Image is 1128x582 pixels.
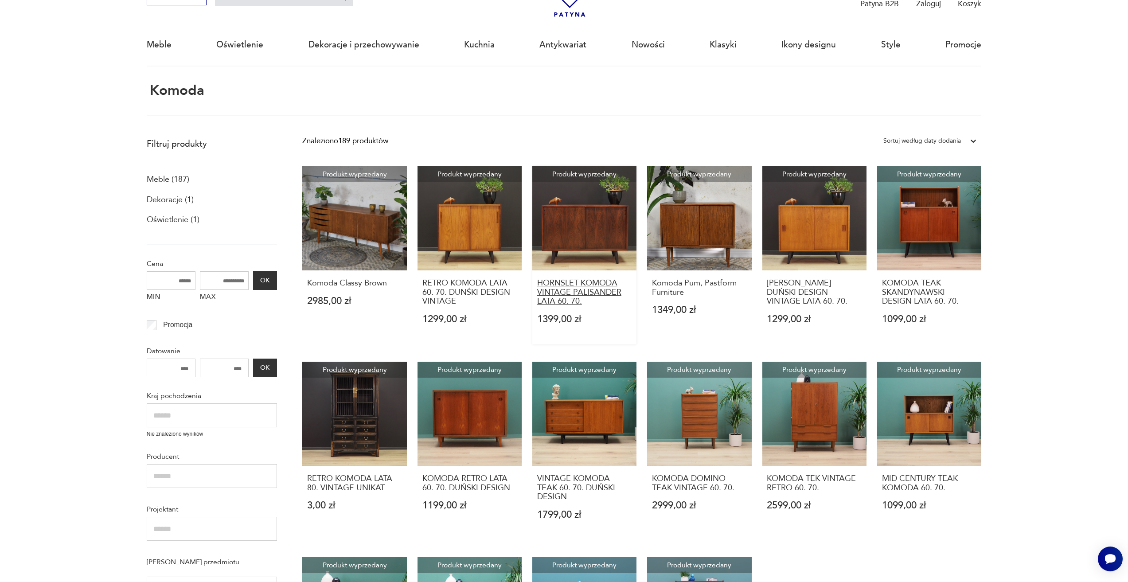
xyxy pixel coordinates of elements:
p: 1099,00 zł [882,501,977,510]
a: Meble [147,24,172,65]
a: Style [881,24,901,65]
a: Produkt wyprzedanyKOMODA DOMINO TEAK VINTAGE 60. 70.KOMODA DOMINO TEAK VINTAGE 60. 70.2999,00 zł [647,362,751,540]
p: 1399,00 zł [537,315,632,324]
h1: komoda [147,83,204,98]
a: Produkt wyprzedanyRETRO KOMODA LATA 60. 70. DUNŚKI DESIGN VINTAGERETRO KOMODA LATA 60. 70. DUNŚKI... [418,166,522,345]
h3: VINTAGE KOMODA TEAK 60. 70. DUŃSKI DESIGN [537,474,632,501]
h3: KOMODA RETRO LATA 60. 70. DUŃSKI DESIGN [422,474,517,492]
h3: Komoda Pum, Pastform Furniture [652,279,747,297]
p: 2999,00 zł [652,501,747,510]
p: Producent [147,451,277,462]
a: Produkt wyprzedanyHORNSLET KOMODA VINTAGE PALISANDER LATA 60. 70.HORNSLET KOMODA VINTAGE PALISAND... [532,166,636,345]
p: 1099,00 zł [882,315,977,324]
p: 1299,00 zł [767,315,862,324]
p: 1799,00 zł [537,510,632,520]
h3: RETRO KOMODA LATA 60. 70. DUNŚKI DESIGN VINTAGE [422,279,517,306]
button: OK [253,359,277,377]
h3: MID CENTURY TEAK KOMODA 60. 70. [882,474,977,492]
p: 2599,00 zł [767,501,862,510]
div: Znaleziono 189 produktów [302,135,388,147]
p: Cena [147,258,277,270]
a: Produkt wyprzedanyKOMODA TEK VINTAGE RETRO 60. 70.KOMODA TEK VINTAGE RETRO 60. 70.2599,00 zł [762,362,866,540]
a: Nowości [632,24,665,65]
a: Dekoracje i przechowywanie [308,24,419,65]
a: Produkt wyprzedanyMID CENTURY TEAK KOMODA 60. 70.MID CENTURY TEAK KOMODA 60. 70.1099,00 zł [877,362,981,540]
a: Produkt wyprzedanyKomoda Pum, Pastform FurnitureKomoda Pum, Pastform Furniture1349,00 zł [647,166,751,345]
h3: KOMODA TEAK SKANDYNAWSKI DESIGN LATA 60. 70. [882,279,977,306]
h3: HORNSLET KOMODA VINTAGE PALISANDER LATA 60. 70. [537,279,632,306]
h3: [PERSON_NAME] DUŃSKI DESIGN VINTAGE LATA 60. 70. [767,279,862,306]
a: Kuchnia [464,24,495,65]
p: 2985,00 zł [307,297,402,306]
h3: RETRO KOMODA LATA 80. VINTAGE UNIKAT [307,474,402,492]
p: Kraj pochodzenia [147,390,277,402]
label: MAX [200,290,249,307]
a: Produkt wyprzedanyKOMODA TEAK SKANDYNAWSKI DESIGN LATA 60. 70.KOMODA TEAK SKANDYNAWSKI DESIGN LAT... [877,166,981,345]
iframe: Smartsupp widget button [1098,547,1123,571]
a: Antykwariat [539,24,586,65]
h3: KOMODA DOMINO TEAK VINTAGE 60. 70. [652,474,747,492]
a: Ikony designu [781,24,836,65]
p: Promocja [163,319,192,331]
a: Produkt wyprzedanyVINTAGE KOMODA TEAK 60. 70. DUŃSKI DESIGNVINTAGE KOMODA TEAK 60. 70. DUŃSKI DES... [532,362,636,540]
p: 3,00 zł [307,501,402,510]
a: Klasyki [710,24,737,65]
a: Dekoracje (1) [147,192,194,207]
button: OK [253,271,277,290]
a: Oświetlenie (1) [147,212,199,227]
a: Produkt wyprzedanyRETRO KOMODA LATA 80. VINTAGE UNIKATRETRO KOMODA LATA 80. VINTAGE UNIKAT3,00 zł [302,362,406,540]
p: [PERSON_NAME] przedmiotu [147,556,277,568]
p: 1299,00 zł [422,315,517,324]
p: Datowanie [147,345,277,357]
a: Produkt wyprzedanyKomoda Classy BrownKomoda Classy Brown2985,00 zł [302,166,406,345]
a: Oświetlenie [216,24,263,65]
a: Produkt wyprzedanyKOMODA RETRO LATA 60. 70. DUŃSKI DESIGNKOMODA RETRO LATA 60. 70. DUŃSKI DESIGN1... [418,362,522,540]
p: Filtruj produkty [147,138,277,150]
h3: KOMODA TEK VINTAGE RETRO 60. 70. [767,474,862,492]
a: Promocje [945,24,981,65]
p: Nie znaleziono wyników [147,430,277,438]
p: 1199,00 zł [422,501,517,510]
label: MIN [147,290,195,307]
p: 1349,00 zł [652,305,747,315]
h3: Komoda Classy Brown [307,279,402,288]
a: Meble (187) [147,172,189,187]
div: Sortuj według daty dodania [883,135,961,147]
p: Projektant [147,504,277,515]
a: Produkt wyprzedanyNIELS J. THORSO KOMODA DUŃSKI DESIGN VINTAGE LATA 60. 70.[PERSON_NAME] DUŃSKI D... [762,166,866,345]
